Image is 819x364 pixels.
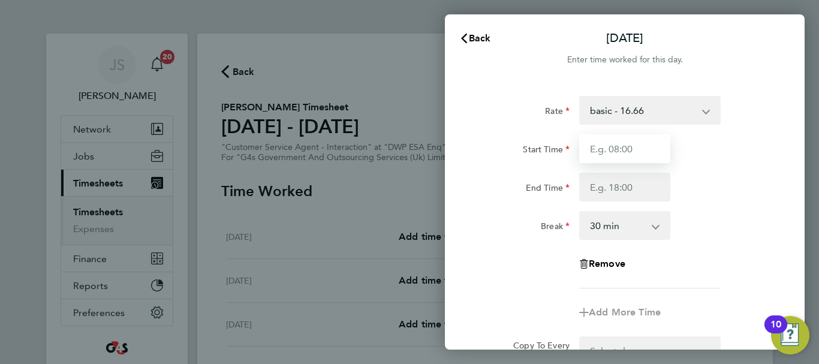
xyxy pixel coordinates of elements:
[770,324,781,340] div: 10
[523,144,570,158] label: Start Time
[589,258,625,269] span: Remove
[579,134,670,163] input: E.g. 08:00
[545,106,570,120] label: Rate
[606,30,643,47] p: [DATE]
[579,173,670,201] input: E.g. 18:00
[771,316,809,354] button: Open Resource Center, 10 new notifications
[504,340,570,362] label: Copy To Every Following
[579,259,625,269] button: Remove
[447,26,503,50] button: Back
[469,32,491,44] span: Back
[541,221,570,235] label: Break
[526,182,570,197] label: End Time
[445,53,805,67] div: Enter time worked for this day.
